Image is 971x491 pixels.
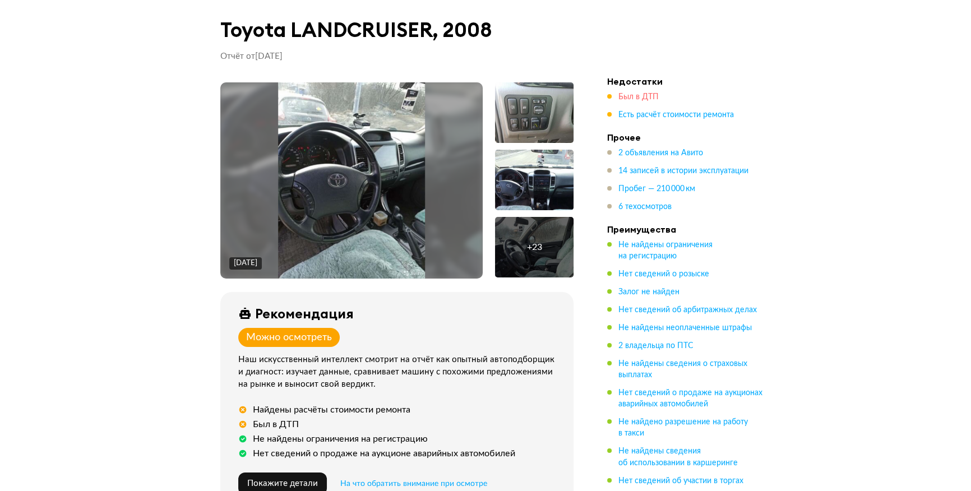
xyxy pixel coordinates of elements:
img: Main car [278,82,426,279]
div: Нет сведений о продаже на аукционе аварийных автомобилей [253,448,515,459]
h4: Преимущества [607,224,764,235]
p: Отчёт от [DATE] [220,51,283,62]
span: Залог не найден [618,288,679,296]
span: Не найдено разрешение на работу в такси [618,418,748,437]
div: Найдены расчёты стоимости ремонта [253,404,410,415]
span: Был в ДТП [618,93,659,101]
span: Пробег — 210 000 км [618,185,695,193]
span: Нет сведений о продаже на аукционах аварийных автомобилей [618,389,762,408]
div: Был в ДТП [253,419,299,430]
span: Нет сведений о розыске [618,270,709,278]
span: 6 техосмотров [618,203,672,211]
div: Можно осмотреть [246,331,332,344]
div: Наш искусственный интеллект смотрит на отчёт как опытный автоподборщик и диагност: изучает данные... [238,354,560,391]
span: На что обратить внимание при осмотре [340,480,487,488]
span: 2 объявления на Авито [618,149,703,157]
div: Рекомендация [255,305,354,321]
div: Не найдены ограничения на регистрацию [253,433,428,444]
div: + 23 [527,242,542,253]
span: 2 владельца по ПТС [618,342,693,350]
h4: Прочее [607,132,764,143]
span: Нет сведений об участии в торгах [618,477,743,485]
span: Не найдены неоплаченные штрафы [618,324,752,332]
div: [DATE] [234,258,257,268]
span: 14 записей в истории эксплуатации [618,167,748,175]
span: Не найдены сведения об использовании в каршеринге [618,447,738,466]
span: Не найдены сведения о страховых выплатах [618,360,747,379]
h4: Недостатки [607,76,764,87]
span: Есть расчёт стоимости ремонта [618,111,734,119]
span: Нет сведений об арбитражных делах [618,306,757,314]
span: Покажите детали [247,479,318,488]
span: Не найдены ограничения на регистрацию [618,241,713,260]
h1: Toyota LANDCRUISER, 2008 [220,18,574,42]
